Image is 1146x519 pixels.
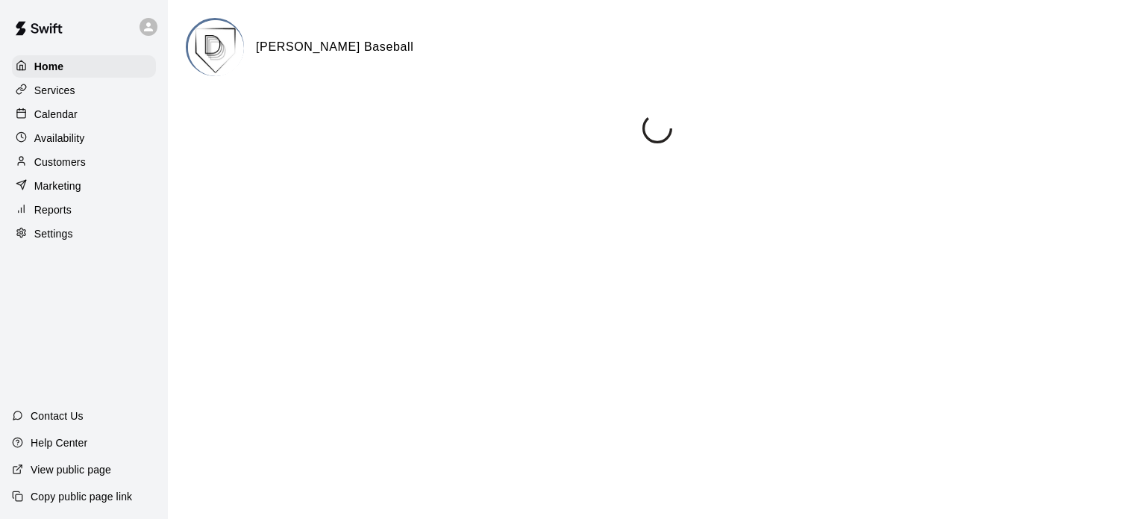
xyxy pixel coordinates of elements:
p: Calendar [34,107,78,122]
a: Availability [12,127,156,149]
a: Home [12,55,156,78]
a: Marketing [12,175,156,197]
img: DREGER Baseball logo [188,20,244,76]
p: Marketing [34,178,81,193]
p: Contact Us [31,408,84,423]
a: Services [12,79,156,102]
p: Home [34,59,64,74]
p: View public page [31,462,111,477]
a: Settings [12,223,156,245]
p: Copy public page link [31,489,132,504]
a: Calendar [12,103,156,125]
p: Reports [34,202,72,217]
p: Settings [34,226,73,241]
p: Availability [34,131,85,146]
p: Customers [34,155,86,170]
p: Services [34,83,75,98]
a: Reports [12,199,156,221]
a: Customers [12,151,156,173]
h6: [PERSON_NAME] Baseball [256,37,414,57]
p: Help Center [31,435,87,450]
